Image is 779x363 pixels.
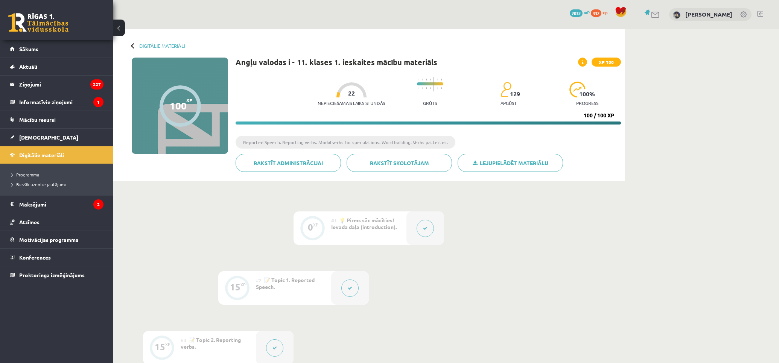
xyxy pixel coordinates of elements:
img: icon-short-line-57e1e144782c952c97e751825c79c345078a6d821885a25fce030b3d8c18986b.svg [426,87,427,89]
li: Reported Speech. Reporting verbs. Modal verbs for speculations. Word building. Verbs pattertns. [236,136,455,149]
a: Aktuāli [10,58,103,75]
span: 💡 Pirms sāc mācīties! Ievada daļa (introduction). [331,217,397,230]
a: Rīgas 1. Tālmācības vidusskola [8,13,68,32]
a: Maksājumi2 [10,196,103,213]
span: #3 [181,337,186,343]
a: Rakstīt administrācijai [236,154,341,172]
i: 227 [90,79,103,90]
span: Motivācijas programma [19,236,79,243]
div: XP [313,223,318,227]
a: Motivācijas programma [10,231,103,248]
p: Grūts [423,100,437,106]
legend: Informatīvie ziņojumi [19,93,103,111]
a: 2032 mP [570,9,590,15]
p: apgūst [501,100,517,106]
span: 📝 Topic 2. Reporting verbs. [181,336,241,350]
div: XP [240,283,246,287]
div: 100 [170,100,187,111]
span: XP 100 [592,58,621,67]
img: icon-short-line-57e1e144782c952c97e751825c79c345078a6d821885a25fce030b3d8c18986b.svg [422,79,423,80]
img: icon-progress-161ccf0a02000e728c5f80fcf4c31c7af3da0e1684b2b1d7c360e028c24a22f1.svg [569,82,586,97]
span: Atzīmes [19,219,40,225]
span: xp [603,9,607,15]
legend: Maksājumi [19,196,103,213]
a: Digitālie materiāli [139,43,185,49]
a: Mācību resursi [10,111,103,128]
span: #1 [331,217,337,223]
a: Biežāk uzdotie jautājumi [11,181,105,188]
img: icon-short-line-57e1e144782c952c97e751825c79c345078a6d821885a25fce030b3d8c18986b.svg [430,79,431,80]
i: 2 [93,199,103,210]
img: icon-short-line-57e1e144782c952c97e751825c79c345078a6d821885a25fce030b3d8c18986b.svg [430,87,431,89]
i: 1 [93,97,103,107]
a: [DEMOGRAPHIC_DATA] [10,129,103,146]
div: XP [165,342,170,346]
span: Mācību resursi [19,116,56,123]
a: Programma [11,171,105,178]
span: Konferences [19,254,51,261]
span: 2032 [570,9,583,17]
a: Ziņojumi227 [10,76,103,93]
span: 332 [591,9,601,17]
img: Gavriils Ševčenko [673,11,680,19]
span: Digitālie materiāli [19,152,64,158]
img: icon-short-line-57e1e144782c952c97e751825c79c345078a6d821885a25fce030b3d8c18986b.svg [426,79,427,80]
span: mP [584,9,590,15]
a: Konferences [10,249,103,266]
a: Sākums [10,40,103,58]
a: Rakstīt skolotājam [347,154,452,172]
a: 332 xp [591,9,611,15]
a: Informatīvie ziņojumi1 [10,93,103,111]
span: 100 % [579,91,595,97]
a: Lejupielādēt materiālu [458,154,563,172]
span: XP [186,97,192,103]
span: 📝 Topic 1. Reported Speech. [256,276,315,290]
span: #2 [256,277,262,283]
img: icon-short-line-57e1e144782c952c97e751825c79c345078a6d821885a25fce030b3d8c18986b.svg [437,79,438,80]
a: Proktoringa izmēģinājums [10,266,103,284]
img: students-c634bb4e5e11cddfef0936a35e636f08e4e9abd3cc4e673bd6f9a4125e45ecb1.svg [501,82,511,97]
div: 0 [308,224,313,231]
span: Proktoringa izmēģinājums [19,272,85,278]
img: icon-short-line-57e1e144782c952c97e751825c79c345078a6d821885a25fce030b3d8c18986b.svg [441,87,442,89]
img: icon-short-line-57e1e144782c952c97e751825c79c345078a6d821885a25fce030b3d8c18986b.svg [441,79,442,80]
p: Nepieciešamais laiks stundās [318,100,385,106]
div: 15 [230,284,240,290]
span: Programma [11,172,39,178]
div: 15 [155,343,165,350]
span: [DEMOGRAPHIC_DATA] [19,134,78,141]
img: icon-short-line-57e1e144782c952c97e751825c79c345078a6d821885a25fce030b3d8c18986b.svg [437,87,438,89]
h1: Angļu valodas i - 11. klases 1. ieskaites mācību materiāls [236,58,437,67]
span: 129 [510,91,520,97]
img: icon-short-line-57e1e144782c952c97e751825c79c345078a6d821885a25fce030b3d8c18986b.svg [422,87,423,89]
span: 22 [348,90,355,97]
a: [PERSON_NAME] [685,11,732,18]
legend: Ziņojumi [19,76,103,93]
a: Atzīmes [10,213,103,231]
span: Aktuāli [19,63,37,70]
span: Biežāk uzdotie jautājumi [11,181,66,187]
p: progress [576,100,598,106]
a: Digitālie materiāli [10,146,103,164]
span: Sākums [19,46,38,52]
